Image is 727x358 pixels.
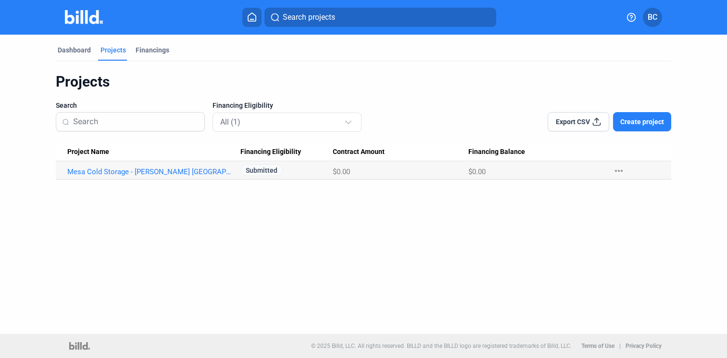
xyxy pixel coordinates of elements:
[65,10,103,24] img: Billd Company Logo
[613,112,671,131] button: Create project
[58,45,91,55] div: Dashboard
[468,148,525,156] span: Financing Balance
[56,73,671,91] div: Projects
[220,117,240,127] mat-select-trigger: All (1)
[56,101,77,110] span: Search
[333,167,350,176] span: $0.00
[283,12,335,23] span: Search projects
[333,148,468,156] div: Contract Amount
[311,343,572,349] p: © 2025 Billd, LLC. All rights reserved. BILLD and the BILLD logo are registered trademarks of Bil...
[581,343,614,349] b: Terms of Use
[213,101,273,110] span: Financing Eligibility
[67,148,109,156] span: Project Name
[333,148,385,156] span: Contract Amount
[67,148,240,156] div: Project Name
[648,12,657,23] span: BC
[620,117,664,127] span: Create project
[136,45,169,55] div: Financings
[240,164,283,176] span: Submitted
[619,343,621,349] p: |
[264,8,496,27] button: Search projects
[240,148,301,156] span: Financing Eligibility
[643,8,662,27] button: BC
[626,343,662,349] b: Privacy Policy
[67,167,231,176] a: Mesa Cold Storage - [PERSON_NAME] [GEOGRAPHIC_DATA]
[69,342,90,350] img: logo
[240,148,333,156] div: Financing Eligibility
[468,148,604,156] div: Financing Balance
[556,117,590,127] span: Export CSV
[468,167,486,176] span: $0.00
[100,45,126,55] div: Projects
[613,165,625,177] mat-icon: more_horiz
[548,112,609,131] button: Export CSV
[73,112,199,132] input: Search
